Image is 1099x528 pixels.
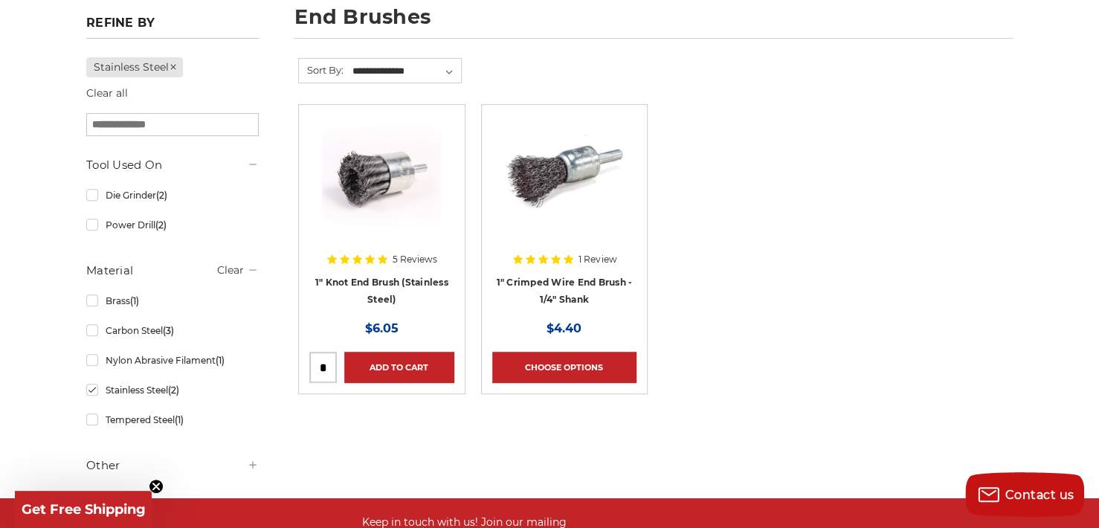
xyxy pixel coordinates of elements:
a: 1" Knot End Brush (Stainless Steel) [315,277,448,305]
a: Stainless Steel [86,377,259,403]
span: (1) [130,295,139,306]
h5: Other [86,457,259,474]
img: Knotted End Brush [322,115,441,234]
span: Get Free Shipping [22,501,146,518]
div: Get Free ShippingClose teaser [15,491,152,528]
h5: Tool Used On [86,156,259,174]
img: 1" Crimped Wire End Brush - 1/4" Shank [505,115,624,234]
a: Power Drill [86,212,259,238]
a: Add to Cart [344,352,454,383]
span: (1) [175,414,184,425]
span: 1 Review [578,255,616,264]
span: (2) [168,384,179,396]
h5: Material [86,262,259,280]
span: Contact us [1005,488,1074,502]
a: Clear [217,263,244,277]
a: Stainless Steel [86,57,183,77]
a: 1" Crimped Wire End Brush - 1/4" Shank [492,115,636,260]
h5: Refine by [86,16,259,39]
span: (1) [216,355,225,366]
a: Knotted End Brush [309,115,454,260]
span: (3) [163,325,174,336]
a: Nylon Abrasive Filament [86,347,259,373]
a: Clear all [86,86,128,100]
span: 5 Reviews [393,255,437,264]
h1: end brushes [294,7,1013,39]
button: Contact us [965,472,1084,517]
a: Die Grinder [86,182,259,208]
a: Carbon Steel [86,318,259,344]
span: $6.05 [365,321,399,335]
span: (2) [155,219,167,231]
a: Choose Options [492,352,636,383]
button: Close teaser [149,479,164,494]
label: Sort By: [299,59,344,81]
span: (2) [156,190,167,201]
a: Tempered Steel [86,407,259,433]
span: $4.40 [547,321,581,335]
select: Sort By: [350,60,461,83]
a: 1" Crimped Wire End Brush - 1/4" Shank [496,277,632,305]
a: Brass [86,288,259,314]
